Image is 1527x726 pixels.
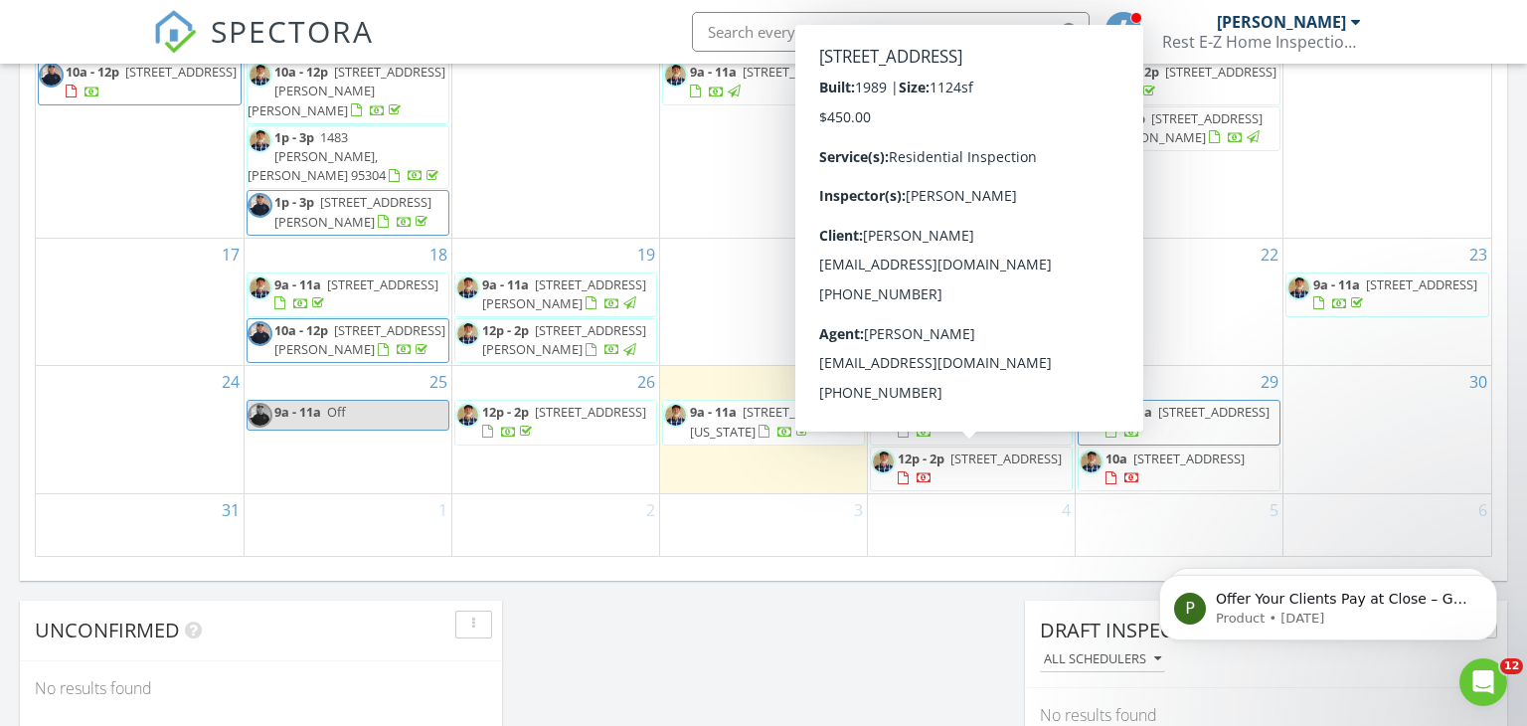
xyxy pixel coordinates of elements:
[1044,652,1161,666] div: All schedulers
[248,128,386,184] span: 1483 [PERSON_NAME], [PERSON_NAME] 95304
[1040,617,1232,643] span: Draft Inspections
[1105,403,1270,440] a: 9a - 11a [STREET_ADDRESS]
[451,494,659,560] td: Go to September 2, 2025
[247,60,449,124] a: 10a - 12p [STREET_ADDRESS][PERSON_NAME][PERSON_NAME]
[248,321,272,346] img: profile_pic.jpg
[274,403,321,421] span: 9a - 11a
[153,27,374,69] a: SPECTORA
[662,400,865,445] a: 9a - 11a [STREET_ADDRESS][US_STATE]
[248,63,445,118] a: 10a - 12p [STREET_ADDRESS][PERSON_NAME][PERSON_NAME]
[244,26,451,238] td: Go to August 11, 2025
[327,403,346,421] span: Off
[1283,494,1491,560] td: Go to September 6, 2025
[1049,239,1075,271] a: Go to August 21, 2025
[451,238,659,366] td: Go to August 19, 2025
[1076,238,1283,366] td: Go to August 22, 2025
[1257,239,1282,271] a: Go to August 22, 2025
[690,63,737,81] span: 9a - 11a
[1105,109,1145,127] span: 1p - 3p
[1459,658,1507,706] iframe: Intercom live chat
[950,403,1062,421] span: [STREET_ADDRESS]
[1076,366,1283,494] td: Go to August 29, 2025
[274,128,314,146] span: 1p - 3p
[247,190,449,235] a: 1p - 3p [STREET_ADDRESS][PERSON_NAME]
[153,10,197,54] img: The Best Home Inspection Software - Spectora
[950,450,1062,467] span: [STREET_ADDRESS]
[898,63,944,81] span: 9a - 11a
[482,275,646,312] span: [STREET_ADDRESS][PERSON_NAME]
[425,366,451,398] a: Go to August 25, 2025
[841,366,867,398] a: Go to August 27, 2025
[1076,26,1283,238] td: Go to August 15, 2025
[1500,658,1523,674] span: 12
[218,366,244,398] a: Go to August 24, 2025
[1266,494,1282,526] a: Go to September 5, 2025
[1165,63,1276,81] span: [STREET_ADDRESS]
[248,275,272,300] img: img_8679_cj_pic.jpg
[454,400,657,445] a: 12p - 2p [STREET_ADDRESS]
[248,403,272,428] img: profile_pic.jpg
[1079,109,1103,134] img: img_8679_cj_pic.jpg
[1076,494,1283,560] td: Go to September 5, 2025
[248,193,272,218] img: profile_pic.jpg
[1079,450,1103,474] img: img_8679_cj_pic.jpg
[1105,403,1152,421] span: 9a - 11a
[36,26,244,238] td: Go to August 10, 2025
[454,272,657,317] a: 9a - 11a [STREET_ADDRESS][PERSON_NAME]
[898,403,944,421] span: 9a - 11a
[1465,239,1491,271] a: Go to August 23, 2025
[1040,646,1165,673] button: All schedulers
[482,275,529,293] span: 9a - 11a
[1078,400,1280,445] a: 9a - 11a [STREET_ADDRESS]
[247,318,449,363] a: 10a - 12p [STREET_ADDRESS][PERSON_NAME]
[482,321,529,339] span: 12p - 2p
[36,238,244,366] td: Go to August 17, 2025
[125,63,237,81] span: [STREET_ADDRESS]
[1162,32,1361,52] div: Rest E-Z Home Inspections
[663,403,688,428] img: img_8679_cj_pic.jpg
[690,403,854,440] span: [STREET_ADDRESS][US_STATE]
[690,403,854,440] a: 9a - 11a [STREET_ADDRESS][US_STATE]
[1129,533,1527,672] iframe: Intercom notifications message
[868,26,1076,238] td: Go to August 14, 2025
[898,63,1062,99] a: 9a - 11a [STREET_ADDRESS]
[870,400,1073,445] a: 9a - 11a [STREET_ADDRESS]
[642,494,659,526] a: Go to September 2, 2025
[535,403,646,421] span: [STREET_ADDRESS]
[1286,275,1311,300] img: img_8679_cj_pic.jpg
[1257,366,1282,398] a: Go to August 29, 2025
[482,403,529,421] span: 12p - 2p
[247,272,449,317] a: 9a - 11a [STREET_ADDRESS]
[455,403,480,428] img: img_8679_cj_pic.jpg
[244,366,451,494] td: Go to August 25, 2025
[841,239,867,271] a: Go to August 20, 2025
[633,366,659,398] a: Go to August 26, 2025
[274,321,328,339] span: 10a - 12p
[1283,366,1491,494] td: Go to August 30, 2025
[1079,403,1103,428] img: profile_pic.jpg
[274,321,445,358] a: 10a - 12p [STREET_ADDRESS][PERSON_NAME]
[1465,366,1491,398] a: Go to August 30, 2025
[451,366,659,494] td: Go to August 26, 2025
[743,63,854,81] span: [STREET_ADDRESS]
[692,12,1090,52] input: Search everything...
[662,60,865,104] a: 9a - 11a [STREET_ADDRESS]
[455,321,480,346] img: img_8679_cj_pic.jpg
[1285,272,1489,317] a: 9a - 11a [STREET_ADDRESS]
[898,109,937,127] span: 1p - 3p
[451,26,659,238] td: Go to August 12, 2025
[482,275,646,312] a: 9a - 11a [STREET_ADDRESS][PERSON_NAME]
[871,109,896,134] img: img_8679_cj_pic.jpg
[870,60,1073,104] a: 9a - 11a [STREET_ADDRESS]
[247,125,449,190] a: 1p - 3p 1483 [PERSON_NAME], [PERSON_NAME] 95304
[659,26,867,238] td: Go to August 13, 2025
[690,63,854,99] a: 9a - 11a [STREET_ADDRESS]
[1105,109,1263,146] span: [STREET_ADDRESS][PERSON_NAME]
[1283,238,1491,366] td: Go to August 23, 2025
[871,403,896,428] img: img_8679_cj_pic.jpg
[850,494,867,526] a: Go to September 3, 2025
